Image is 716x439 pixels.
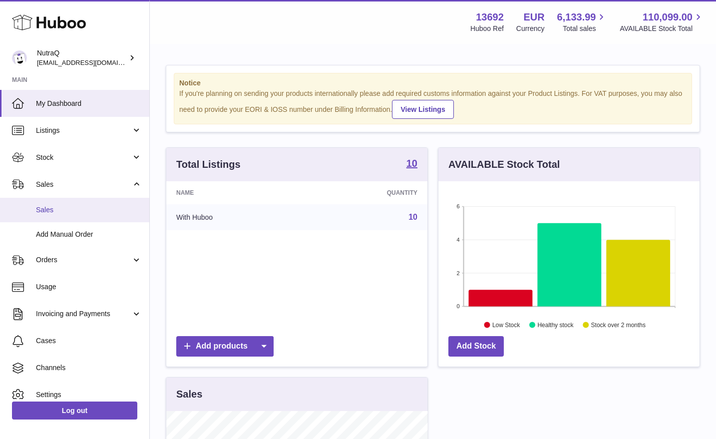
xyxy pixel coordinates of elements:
span: Channels [36,363,142,373]
th: Name [166,181,304,204]
text: 4 [456,237,459,243]
strong: 13692 [476,10,504,24]
text: Low Stock [492,321,520,328]
span: [EMAIL_ADDRESS][DOMAIN_NAME] [37,58,147,66]
text: 2 [456,270,459,276]
img: log@nutraq.com [12,50,27,65]
td: With Huboo [166,204,304,230]
a: Log out [12,402,137,420]
span: 110,099.00 [643,10,693,24]
span: Sales [36,205,142,215]
a: 110,099.00 AVAILABLE Stock Total [620,10,704,33]
h3: AVAILABLE Stock Total [448,158,560,171]
a: 10 [408,213,417,221]
a: Add Stock [448,336,504,357]
h3: Sales [176,388,202,401]
span: Total sales [563,24,607,33]
div: NutraQ [37,48,127,67]
div: Currency [516,24,545,33]
a: View Listings [392,100,453,119]
th: Quantity [304,181,427,204]
span: My Dashboard [36,99,142,108]
strong: 10 [406,158,417,168]
strong: EUR [523,10,544,24]
text: 0 [456,303,459,309]
a: Add products [176,336,274,357]
span: Listings [36,126,131,135]
span: 6,133.99 [557,10,596,24]
span: Sales [36,180,131,189]
span: Add Manual Order [36,230,142,239]
span: Invoicing and Payments [36,309,131,319]
div: Huboo Ref [470,24,504,33]
text: Healthy stock [537,321,574,328]
h3: Total Listings [176,158,241,171]
span: Orders [36,255,131,265]
div: If you're planning on sending your products internationally please add required customs informati... [179,89,687,119]
span: Cases [36,336,142,346]
a: 10 [406,158,417,170]
span: Stock [36,153,131,162]
strong: Notice [179,78,687,88]
text: Stock over 2 months [591,321,646,328]
a: 6,133.99 Total sales [557,10,608,33]
text: 6 [456,203,459,209]
span: AVAILABLE Stock Total [620,24,704,33]
span: Usage [36,282,142,292]
span: Settings [36,390,142,400]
